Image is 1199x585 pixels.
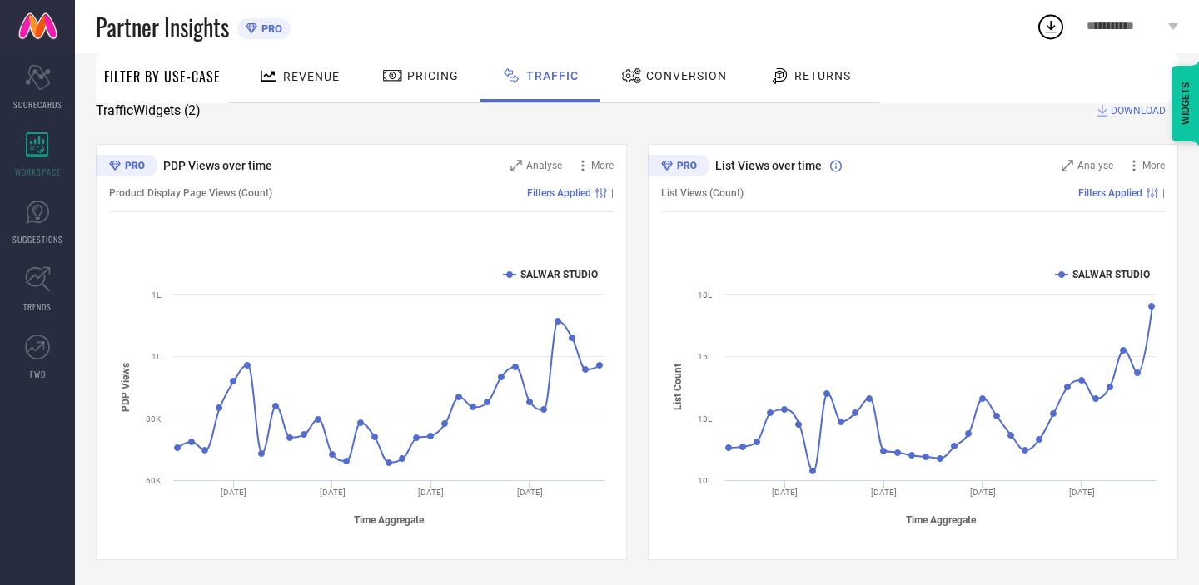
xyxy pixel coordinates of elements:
span: Filters Applied [1078,187,1142,199]
text: [DATE] [221,488,246,497]
text: [DATE] [969,488,995,497]
span: WORKSPACE [15,166,61,178]
text: [DATE] [418,488,444,497]
span: Traffic Widgets ( 2 ) [96,102,201,119]
div: Premium [648,155,709,180]
text: [DATE] [772,488,798,497]
span: More [1142,160,1165,171]
span: Conversion [646,69,727,82]
div: Open download list [1036,12,1066,42]
span: SUGGESTIONS [12,233,63,245]
text: [DATE] [871,488,897,497]
text: [DATE] [517,488,543,497]
svg: Zoom [510,160,522,171]
span: Pricing [407,69,459,82]
span: List Views over time [715,159,822,172]
span: Filter By Use-Case [104,67,221,87]
span: SCORECARDS [13,98,62,111]
tspan: Time Aggregate [354,514,425,526]
svg: Zoom [1062,160,1073,171]
span: TRENDS [23,300,52,313]
text: SALWAR STUDIO [1072,269,1150,280]
span: FWD [30,368,46,380]
tspan: PDP Views [120,363,132,412]
text: 60K [146,476,162,485]
span: List Views (Count) [661,187,744,199]
span: DOWNLOAD [1111,102,1166,119]
text: [DATE] [1068,488,1094,497]
span: Product Display Page Views (Count) [109,187,272,199]
tspan: List Count [672,364,684,410]
text: 13L [698,414,713,424]
span: | [1162,187,1165,199]
span: Revenue [283,70,340,83]
text: 80K [146,414,162,424]
span: Analyse [526,160,562,171]
span: Analyse [1077,160,1113,171]
span: Filters Applied [527,187,591,199]
span: More [591,160,614,171]
tspan: Time Aggregate [905,514,976,526]
text: 1L [152,290,162,300]
span: | [611,187,614,199]
span: Partner Insights [96,10,229,44]
span: Returns [794,69,851,82]
span: PDP Views over time [163,159,272,172]
span: PRO [257,22,282,35]
div: Premium [96,155,157,180]
text: 10L [698,476,713,485]
text: SALWAR STUDIO [520,269,598,280]
span: Traffic [526,69,579,82]
text: 1L [152,352,162,361]
text: [DATE] [320,488,346,497]
text: 15L [698,352,713,361]
text: 18L [698,290,713,300]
